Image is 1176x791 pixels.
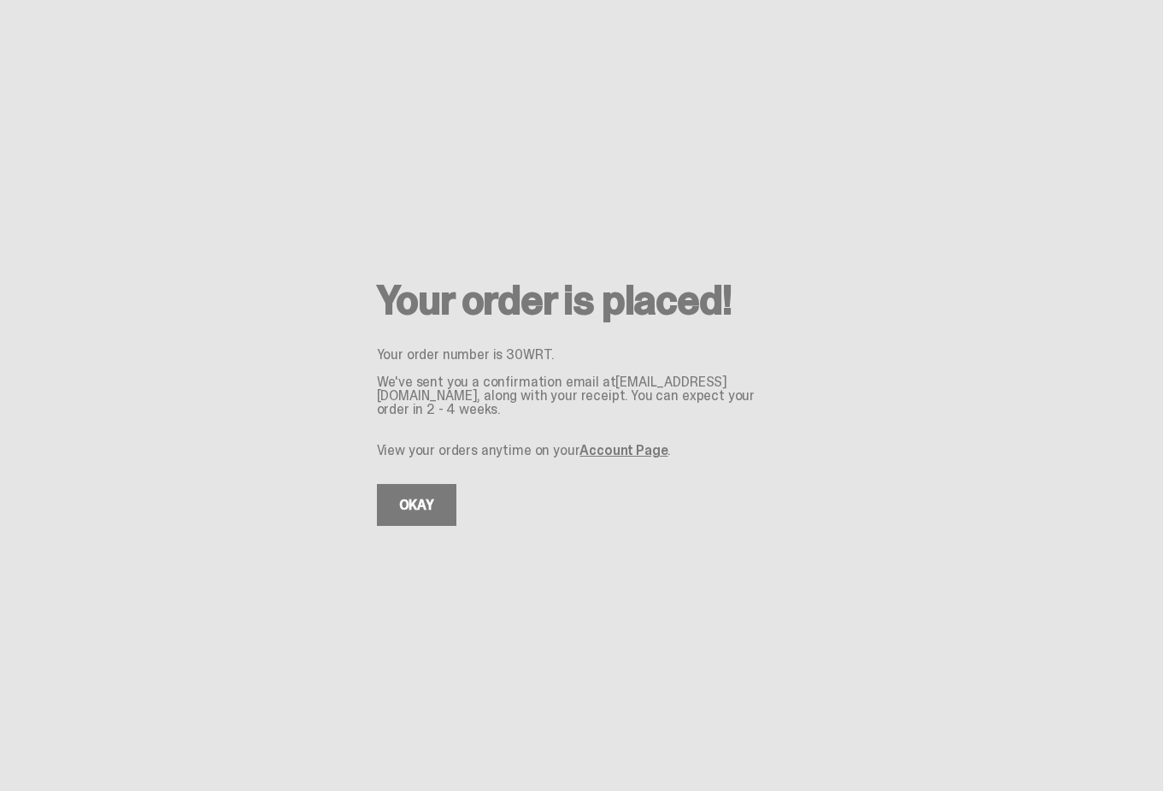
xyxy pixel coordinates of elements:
[579,441,667,459] a: Account Page
[377,348,787,362] p: Your order number is 30WRT.
[377,444,787,457] p: View your orders anytime on your .
[377,484,456,526] a: OKAY
[377,280,787,321] h2: Your order is placed!
[377,375,787,416] p: We've sent you a confirmation email at [EMAIL_ADDRESS][DOMAIN_NAME] , along with your receipt. Yo...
